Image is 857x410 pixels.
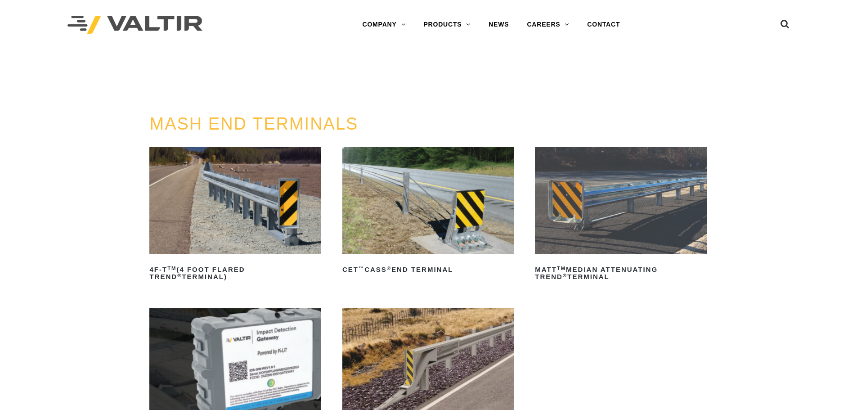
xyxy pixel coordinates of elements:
a: COMPANY [353,16,414,34]
a: CONTACT [578,16,629,34]
sup: TM [557,266,566,271]
h2: CET CASS End Terminal [342,262,514,277]
sup: ® [387,266,391,271]
h2: MATT Median Attenuating TREND Terminal [535,262,706,284]
sup: ™ [359,266,364,271]
img: Valtir [67,16,202,34]
a: 4F-TTM(4 Foot Flared TREND®Terminal) [149,147,321,284]
a: MASH END TERMINALS [149,114,358,133]
a: CET™CASS®End Terminal [342,147,514,277]
sup: ® [177,273,182,278]
sup: ® [563,273,567,278]
h2: 4F-T (4 Foot Flared TREND Terminal) [149,262,321,284]
sup: TM [167,266,176,271]
a: CAREERS [518,16,578,34]
a: NEWS [480,16,518,34]
a: MATTTMMedian Attenuating TREND®Terminal [535,147,706,284]
a: PRODUCTS [414,16,480,34]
